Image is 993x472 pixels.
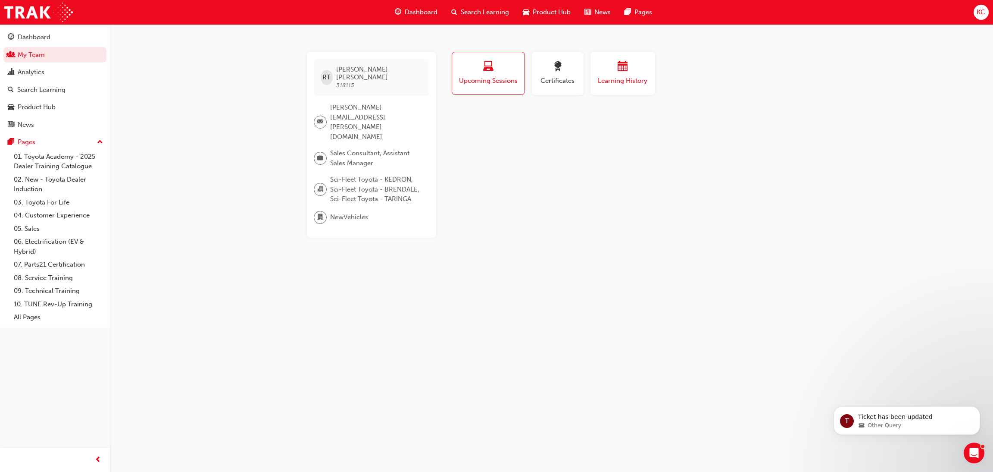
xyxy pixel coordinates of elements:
[618,3,659,21] a: pages-iconPages
[594,7,611,17] span: News
[8,69,14,76] span: chart-icon
[388,3,444,21] a: guage-iconDashboard
[821,388,993,449] iframe: Intercom notifications message
[590,52,655,95] button: Learning History
[3,29,106,45] a: Dashboard
[8,104,14,111] span: car-icon
[395,7,401,18] span: guage-icon
[625,7,631,18] span: pages-icon
[10,311,106,324] a: All Pages
[336,66,422,81] span: [PERSON_NAME] [PERSON_NAME]
[18,120,34,130] div: News
[8,86,14,94] span: search-icon
[516,3,578,21] a: car-iconProduct Hub
[3,28,106,134] button: DashboardMy TeamAnalyticsSearch LearningProduct HubNews
[10,271,106,285] a: 08. Service Training
[532,52,584,95] button: Certificates
[8,138,14,146] span: pages-icon
[459,76,518,86] span: Upcoming Sessions
[8,51,14,59] span: people-icon
[618,61,628,73] span: calendar-icon
[336,82,354,89] span: 318115
[977,7,985,17] span: KC
[584,7,591,18] span: news-icon
[8,121,14,129] span: news-icon
[330,212,368,222] span: NewVehicles
[634,7,652,17] span: Pages
[533,7,571,17] span: Product Hub
[10,209,106,222] a: 04. Customer Experience
[10,258,106,271] a: 07. Parts21 Certification
[10,150,106,173] a: 01. Toyota Academy - 2025 Dealer Training Catalogue
[18,32,50,42] div: Dashboard
[97,137,103,148] span: up-icon
[483,61,493,73] span: laptop-icon
[523,7,529,18] span: car-icon
[444,3,516,21] a: search-iconSearch Learning
[330,175,422,204] span: Sci-Fleet Toyota - KEDRON, Sci-Fleet Toyota - BRENDALE, Sci-Fleet Toyota - TARINGA
[18,102,56,112] div: Product Hub
[3,64,106,80] a: Analytics
[95,455,101,466] span: prev-icon
[451,7,457,18] span: search-icon
[317,184,323,195] span: organisation-icon
[330,148,422,168] span: Sales Consultant, Assistant Sales Manager
[10,222,106,236] a: 05. Sales
[17,85,66,95] div: Search Learning
[974,5,989,20] button: KC
[10,196,106,209] a: 03. Toyota For Life
[3,82,106,98] a: Search Learning
[18,67,44,77] div: Analytics
[4,3,73,22] img: Trak
[317,212,323,223] span: department-icon
[3,47,106,63] a: My Team
[317,153,323,164] span: briefcase-icon
[538,76,577,86] span: Certificates
[10,298,106,311] a: 10. TUNE Rev-Up Training
[553,61,563,73] span: award-icon
[10,284,106,298] a: 09. Technical Training
[964,443,984,463] iframe: Intercom live chat
[3,99,106,115] a: Product Hub
[330,103,422,142] span: [PERSON_NAME][EMAIL_ADDRESS][PERSON_NAME][DOMAIN_NAME]
[8,34,14,41] span: guage-icon
[597,76,649,86] span: Learning History
[317,116,323,128] span: email-icon
[18,137,35,147] div: Pages
[10,173,106,196] a: 02. New - Toyota Dealer Induction
[3,134,106,150] button: Pages
[322,72,331,82] span: RT
[10,235,106,258] a: 06. Electrification (EV & Hybrid)
[452,52,525,95] button: Upcoming Sessions
[461,7,509,17] span: Search Learning
[405,7,437,17] span: Dashboard
[3,117,106,133] a: News
[578,3,618,21] a: news-iconNews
